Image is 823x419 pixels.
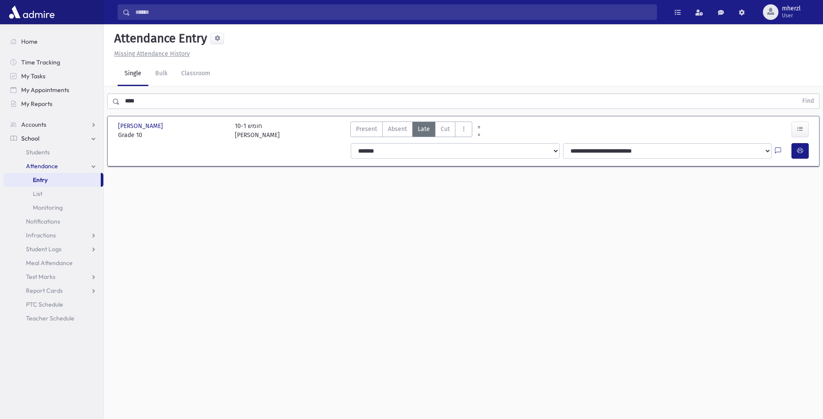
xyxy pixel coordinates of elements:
span: Monitoring [33,204,63,211]
span: Infractions [26,231,56,239]
a: Home [3,35,103,48]
span: Time Tracking [21,58,60,66]
a: Monitoring [3,201,103,214]
span: Students [26,148,50,156]
img: AdmirePro [7,3,57,21]
input: Search [130,4,656,20]
h5: Attendance Entry [111,31,207,46]
button: Find [797,94,819,109]
a: Single [118,62,148,86]
span: PTC Schedule [26,301,63,308]
a: School [3,131,103,145]
a: My Appointments [3,83,103,97]
span: Entry [33,176,48,184]
a: Students [3,145,103,159]
span: My Appointments [21,86,69,94]
a: Student Logs [3,242,103,256]
a: My Reports [3,97,103,111]
span: Late [418,125,430,134]
span: Meal Attendance [26,259,73,267]
a: PTC Schedule [3,297,103,311]
a: Classroom [174,62,217,86]
a: Infractions [3,228,103,242]
span: List [33,190,42,198]
a: Entry [3,173,101,187]
span: Home [21,38,38,45]
u: Missing Attendance History [114,50,190,58]
div: AttTypes [350,122,472,140]
a: Accounts [3,118,103,131]
a: List [3,187,103,201]
a: My Tasks [3,69,103,83]
span: My Tasks [21,72,45,80]
a: Attendance [3,159,103,173]
span: User [782,12,801,19]
a: Time Tracking [3,55,103,69]
a: Meal Attendance [3,256,103,270]
span: School [21,134,39,142]
span: mherzl [782,5,801,12]
span: Attendance [26,162,58,170]
span: Notifications [26,217,60,225]
span: Accounts [21,121,46,128]
span: Cut [441,125,450,134]
span: Teacher Schedule [26,314,74,322]
span: Grade 10 [118,131,226,140]
span: Student Logs [26,245,61,253]
a: Notifications [3,214,103,228]
a: Report Cards [3,284,103,297]
span: Present [356,125,377,134]
a: Missing Attendance History [111,50,190,58]
div: 10-1 חומש [PERSON_NAME] [235,122,280,140]
span: Test Marks [26,273,55,281]
a: Teacher Schedule [3,311,103,325]
span: Report Cards [26,287,63,294]
span: [PERSON_NAME] [118,122,165,131]
span: Absent [388,125,407,134]
span: My Reports [21,100,52,108]
a: Test Marks [3,270,103,284]
a: Bulk [148,62,174,86]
